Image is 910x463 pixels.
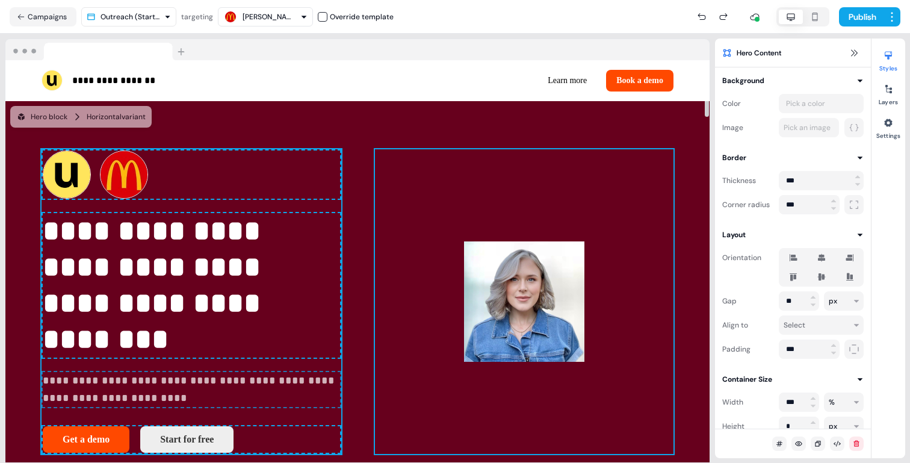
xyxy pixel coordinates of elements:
[737,47,781,59] span: Hero Content
[464,149,584,455] img: Image
[871,113,905,140] button: Settings
[10,7,76,26] button: Campaigns
[722,315,774,335] div: Align to
[722,195,774,214] div: Corner radius
[722,118,774,137] div: Image
[839,7,884,26] button: Publish
[140,426,234,453] button: Start for free
[43,426,129,453] button: Get a demo
[87,111,146,123] div: Horizontal variant
[722,417,774,436] div: Height
[722,373,772,385] div: Container Size
[722,393,774,412] div: Width
[606,70,673,92] button: Book a demo
[779,94,864,113] button: Pick a color
[871,79,905,106] button: Layers
[722,152,864,164] button: Border
[5,39,190,61] img: Browser topbar
[779,118,839,137] button: Pick an image
[722,229,746,241] div: Layout
[722,152,746,164] div: Border
[722,94,774,113] div: Color
[784,98,828,110] div: Pick a color
[722,291,774,311] div: Gap
[722,171,774,190] div: Thickness
[829,396,835,408] div: %
[722,373,864,385] button: Container Size
[243,11,291,23] div: [PERSON_NAME]
[829,420,837,432] div: px
[722,75,864,87] button: Background
[722,75,764,87] div: Background
[781,122,833,134] div: Pick an image
[181,11,213,23] div: targeting
[871,46,905,72] button: Styles
[784,319,805,331] div: Select
[722,248,774,267] div: Orientation
[43,426,340,453] div: Get a demoStart for free
[101,11,159,23] div: Outreach (Starter)
[829,295,837,307] div: px
[16,111,67,123] div: Hero block
[218,7,313,26] button: [PERSON_NAME]
[362,70,673,92] div: Learn moreBook a demo
[375,149,673,455] div: Image
[722,340,774,359] div: Padding
[330,11,394,23] div: Override template
[538,70,596,92] button: Learn more
[722,229,864,241] button: Layout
